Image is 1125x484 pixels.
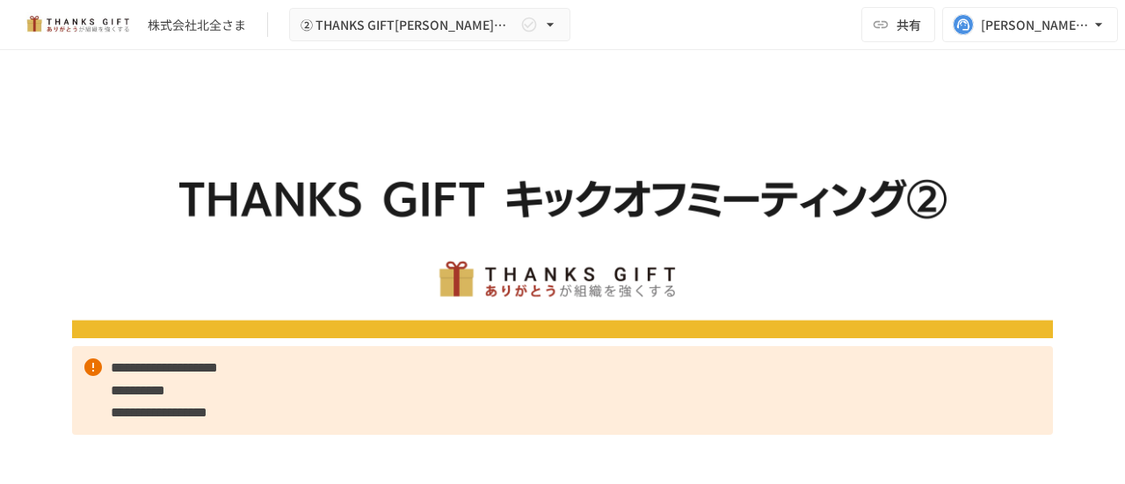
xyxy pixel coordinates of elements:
span: 共有 [896,15,921,34]
button: [PERSON_NAME][EMAIL_ADDRESS][DOMAIN_NAME] [942,7,1118,42]
img: DQqB4zCuRvHwOxrHXRba0Qwl6GF0LhVVkzBhhMhROoq [72,93,1053,338]
button: 共有 [861,7,935,42]
span: ② THANKS GIFT[PERSON_NAME]mtg [301,14,517,36]
button: ② THANKS GIFT[PERSON_NAME]mtg [289,8,570,42]
div: 株式会社北全さま [148,16,246,34]
div: [PERSON_NAME][EMAIL_ADDRESS][DOMAIN_NAME] [981,14,1090,36]
img: mMP1OxWUAhQbsRWCurg7vIHe5HqDpP7qZo7fRoNLXQh [21,11,134,39]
